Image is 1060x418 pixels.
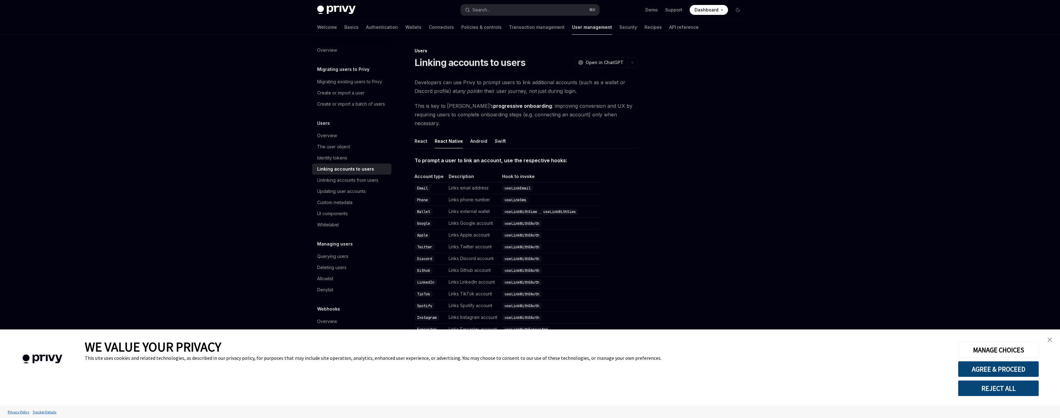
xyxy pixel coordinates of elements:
div: Querying users [317,253,348,260]
a: Overview [312,316,391,327]
code: Wallet [415,209,433,215]
code: useLinkWithOAuth [502,232,542,238]
a: close banner [1044,333,1056,346]
td: Links LinkedIn account [446,276,500,288]
img: dark logo [317,6,355,14]
td: Links Farcaster account [446,324,500,335]
td: Links Apple account [446,229,500,241]
div: Search... [472,6,490,14]
a: Demo [645,7,658,13]
span: Open in ChatGPT [586,59,623,66]
code: useLinkWithSiwe [502,209,540,215]
button: MANAGE CHOICES [958,342,1039,358]
td: , [500,206,599,218]
a: Connectors [429,20,454,35]
h5: Managing users [317,240,353,248]
a: Wallets [405,20,421,35]
th: Description [446,173,500,182]
button: Android [470,134,487,148]
a: Custom metadata [312,197,391,208]
td: Links external wallet [446,206,500,218]
code: useLinkWithFarcaster [502,326,550,333]
code: Google [415,220,433,227]
a: API reference [669,20,699,35]
code: useLinkSms [502,197,529,203]
code: Discord [415,256,435,262]
button: Swift [495,134,506,148]
div: Custom metadata [317,199,352,206]
div: Overview [317,46,337,54]
a: Dashboard [690,5,728,15]
h5: Webhooks [317,305,340,313]
code: TikTok [415,291,433,297]
span: WE VALUE YOUR PRIVACY [85,339,221,355]
a: Policies & controls [461,20,502,35]
a: Tracker Details [31,407,58,417]
th: Account type [415,173,446,182]
a: Linking accounts to users [312,163,391,175]
div: Create or import a user [317,89,364,97]
code: Github [415,268,433,274]
a: Authentication [366,20,398,35]
div: The user object [317,143,350,150]
a: Transaction management [509,20,565,35]
code: Instagram [415,315,439,321]
a: Basics [344,20,359,35]
a: Overview [312,45,391,56]
button: React Native [435,134,463,148]
a: Handling events [312,327,391,338]
span: Developers can use Privy to prompt users to link additional accounts (such as a wallet or Discord... [415,78,638,95]
a: Security [619,20,637,35]
code: useLinkWithSiws [541,209,578,215]
td: Links phone number [446,194,500,206]
div: Overview [317,318,337,325]
td: Links Instagram account [446,312,500,324]
code: useLinkWithOAuth [502,220,542,227]
th: Hook to invoke [500,173,599,182]
a: Identity tokens [312,152,391,163]
strong: progressive onboarding [493,103,552,109]
strong: To prompt a user to link an account, use the respective hooks: [415,157,567,163]
button: AGREE & PROCEED [958,361,1039,377]
code: Farcaster [415,326,439,333]
code: Email [415,185,430,191]
a: Welcome [317,20,337,35]
a: User management [572,20,612,35]
a: Create or import a user [312,87,391,98]
div: Identity tokens [317,154,347,162]
code: useLinkWithOAuth [502,291,542,297]
h1: Linking accounts to users [415,57,525,68]
a: Allowlist [312,273,391,284]
a: Migrating existing users to Privy [312,76,391,87]
code: Spotify [415,303,435,309]
code: LinkedIn [415,279,437,285]
a: Unlinking accounts from users [312,175,391,186]
img: close banner [1048,337,1052,342]
code: useLinkWithOAuth [502,244,542,250]
img: company logo [9,346,75,372]
a: Overview [312,130,391,141]
div: Updating user accounts [317,188,366,195]
div: Migrating existing users to Privy [317,78,382,85]
div: Allowlist [317,275,333,282]
a: Create or import a batch of users [312,98,391,110]
h5: Users [317,120,330,127]
div: Denylist [317,286,333,294]
button: Toggle dark mode [733,5,743,15]
a: Querying users [312,251,391,262]
a: Denylist [312,284,391,295]
a: Support [665,7,682,13]
code: Apple [415,232,430,238]
td: Links email address [446,182,500,194]
code: useLinkWithOAuth [502,279,542,285]
td: Links Spotify account [446,300,500,312]
div: Users [415,48,638,54]
div: This site uses cookies and related technologies, as described in our privacy policy, for purposes... [85,355,949,361]
button: Search...⌘K [461,4,599,15]
button: Open in ChatGPT [574,57,627,68]
button: REJECT ALL [958,380,1039,396]
span: Dashboard [695,7,718,13]
a: UI components [312,208,391,219]
div: Linking accounts to users [317,165,374,173]
code: Twitter [415,244,435,250]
